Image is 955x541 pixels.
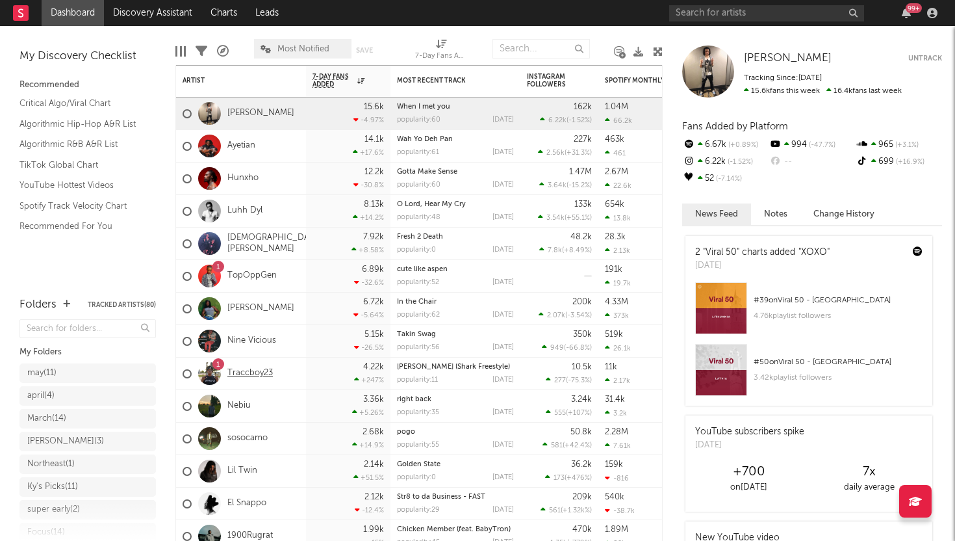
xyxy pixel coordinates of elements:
div: 36.2k [571,460,592,469]
div: 1.04M [605,103,628,111]
a: Str8 to da Business - FAST [397,494,485,501]
div: -32.6 % [354,278,384,287]
div: 191k [605,265,622,274]
div: 2.13k [605,246,630,255]
a: super early(2) [19,500,156,520]
div: -5.64 % [353,311,384,319]
div: 373k [605,311,629,320]
div: 7.61k [605,442,631,450]
div: 209k [572,493,592,501]
div: Folders [19,297,57,313]
div: 2.12k [364,493,384,501]
div: 2.28M [605,428,628,436]
div: 10.5k [572,363,592,371]
button: News Feed [682,204,751,225]
a: Nebiu [227,401,251,412]
div: 6.22k [682,153,769,170]
div: 3.42k playlist followers [754,370,923,386]
span: 6.22k [548,117,567,124]
div: 3.2k [605,409,627,417]
span: +3.1 % [893,142,919,149]
div: 52 [682,170,769,187]
a: Takin Swag [397,331,436,338]
div: Str8 to da Business - FAST [397,494,514,501]
div: Edit Columns [175,33,186,70]
span: -1.52 % [568,117,590,124]
div: +700 [689,464,809,480]
div: 7.92k [363,233,384,241]
div: 66.2k [605,116,632,125]
span: +55.1 % [567,215,590,222]
div: Takin Swag [397,331,514,338]
div: # 50 on Viral 50 - [GEOGRAPHIC_DATA] [754,354,923,370]
div: [DATE] [492,311,514,319]
div: 3.36k [363,395,384,404]
a: Spotify Track Velocity Chart [19,199,143,213]
div: 19.7k [605,279,631,287]
a: Algorithmic Hip-Hop A&R List [19,117,143,131]
div: Ky's Picks ( 11 ) [27,479,78,495]
div: [DATE] [492,279,514,286]
a: [PERSON_NAME] [227,108,294,119]
div: ( ) [542,441,592,449]
div: [DATE] [492,376,514,384]
div: +51.5 % [353,473,384,482]
div: 5.15k [364,330,384,339]
div: 227k [574,135,592,144]
button: Untrack [908,52,942,65]
div: 7 x [809,464,929,480]
span: +107 % [568,410,590,417]
div: popularity: 55 [397,442,439,449]
div: 470k [572,525,592,534]
div: super early ( 2 ) [27,502,80,518]
a: Recommended For You [19,219,143,233]
div: 350k [573,330,592,339]
div: David Ruffin (Shark Freestyle) [397,363,514,371]
div: Recommended [19,77,156,93]
a: april(4) [19,386,156,406]
a: Fresh 2 Death [397,233,443,241]
div: popularity: 35 [397,409,439,416]
div: -816 [605,474,629,482]
a: O Lord, Hear My Cry [397,201,466,208]
span: [PERSON_NAME] [744,53,832,64]
div: 654k [605,200,624,209]
div: ( ) [538,213,592,222]
a: Gotta Make Sense [397,168,457,176]
div: 28.3k [605,233,626,241]
div: popularity: 29 [397,507,440,514]
div: 7-Day Fans Added (7-Day Fans Added) [415,49,467,64]
div: 159k [605,460,623,469]
div: Focus ( 14 ) [27,525,65,540]
a: Northeast(1) [19,455,156,474]
div: [DATE] [492,149,514,156]
span: +31.3 % [567,150,590,157]
a: [DEMOGRAPHIC_DATA][PERSON_NAME] [227,233,322,255]
div: 2.68k [363,428,384,436]
div: Filters [196,33,207,70]
input: Search... [492,39,590,59]
div: My Discovery Checklist [19,49,156,64]
div: 540k [605,493,624,501]
div: cute like aspen [397,266,514,273]
span: +0.89 % [726,142,758,149]
a: Traccboy23 [227,368,273,379]
div: popularity: 52 [397,279,439,286]
div: ( ) [539,181,592,189]
div: 15.6k [364,103,384,111]
div: -30.8 % [353,181,384,189]
div: [PERSON_NAME] ( 3 ) [27,434,104,449]
div: 463k [605,135,624,144]
div: 994 [769,137,855,153]
div: popularity: 0 [397,474,436,481]
button: Change History [800,204,887,225]
a: Luhh Dyl [227,205,262,217]
div: +14.2 % [353,213,384,222]
span: Most Notified [277,45,329,53]
button: Save [356,47,373,54]
span: 2.07k [547,312,565,319]
div: Golden State [397,461,514,468]
a: pogo [397,429,415,436]
div: april ( 4 ) [27,388,55,404]
div: Artist [183,77,280,85]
